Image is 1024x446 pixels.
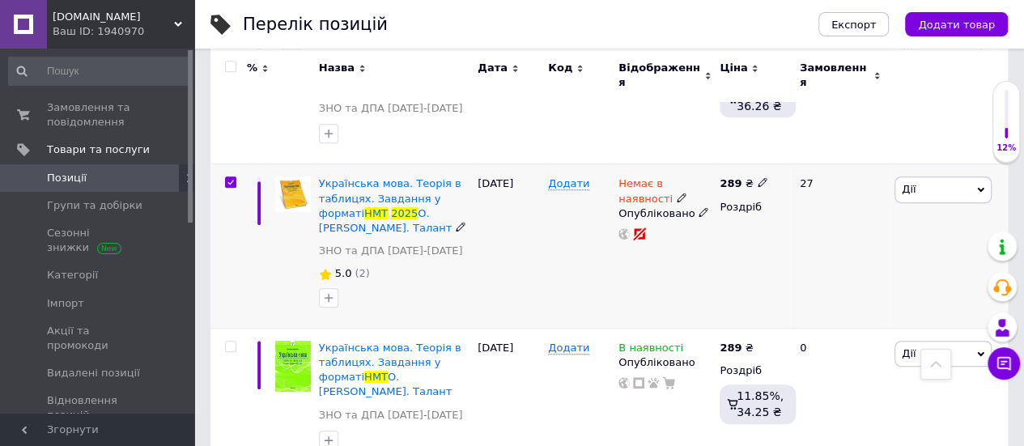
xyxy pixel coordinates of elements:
[548,342,589,355] span: Додати
[720,363,786,378] div: Роздріб
[47,324,150,353] span: Акції та промокоди
[47,296,84,311] span: Імпорт
[720,342,741,354] b: 289
[319,408,463,423] a: ЗНО та ДПА [DATE]-[DATE]
[720,200,786,215] div: Роздріб
[391,207,418,219] span: 2025
[720,176,767,191] div: ₴
[720,61,747,75] span: Ціна
[478,61,508,75] span: Дата
[319,207,453,234] span: О. [PERSON_NAME]. Талант
[993,142,1019,154] div: 12%
[275,341,311,392] img: Українська мова. Теорія в таблицях. Завдання у форматі НМТ О. Авраменко. Талант
[47,171,87,185] span: Позиції
[319,101,463,116] a: ЗНО та ДПА [DATE]-[DATE]
[247,61,257,75] span: %
[47,226,150,255] span: Сезонні знижки
[618,206,712,221] div: Опубліковано
[905,12,1008,36] button: Додати товар
[548,177,589,190] span: Додати
[618,355,712,370] div: Опубліковано
[790,164,890,329] div: 27
[918,19,995,31] span: Додати товар
[355,267,369,279] span: (2)
[818,12,890,36] button: Експорт
[364,371,388,383] span: НМТ
[243,16,388,33] div: Перелік позицій
[319,177,461,234] a: Українська мова. Теорія в таблицях. Завдання у форматіНМТ2025О. [PERSON_NAME]. Талант
[548,61,572,75] span: Код
[8,57,191,86] input: Пошук
[720,341,753,355] div: ₴
[474,164,544,329] div: [DATE]
[737,83,784,113] span: 11.85%, 36.26 ₴
[902,183,916,195] span: Дії
[335,267,352,279] span: 5.0
[319,177,461,219] span: Українська мова. Теорія в таблицях. Завдання у форматі
[319,342,461,383] span: Українська мова. Теорія в таблицях. Завдання у форматі
[47,142,150,157] span: Товари та послуги
[737,389,784,418] span: 11.85%, 34.25 ₴
[364,207,388,219] span: НМТ
[47,393,150,423] span: Відновлення позицій
[800,61,869,90] span: Замовлення
[319,342,461,398] a: Українська мова. Теорія в таблицях. Завдання у форматіНМТО. [PERSON_NAME]. Талант
[47,198,142,213] span: Групи та добірки
[47,366,140,380] span: Видалені позиції
[53,24,194,39] div: Ваш ID: 1940970
[618,342,683,359] span: В наявності
[275,176,311,212] img: Українська мова. Теорія в таблицях. Завдання у форматі НМТ 2025 О. Авраменко. Талант
[319,61,355,75] span: Назва
[831,19,877,31] span: Експорт
[902,347,916,359] span: Дії
[988,347,1020,380] button: Чат з покупцем
[618,61,700,90] span: Відображення
[618,177,673,209] span: Немає в наявності
[53,10,174,24] span: Gugabook.com.ua
[720,177,741,189] b: 289
[47,268,98,282] span: Категорії
[47,100,150,130] span: Замовлення та повідомлення
[319,244,463,258] a: ЗНО та ДПА [DATE]-[DATE]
